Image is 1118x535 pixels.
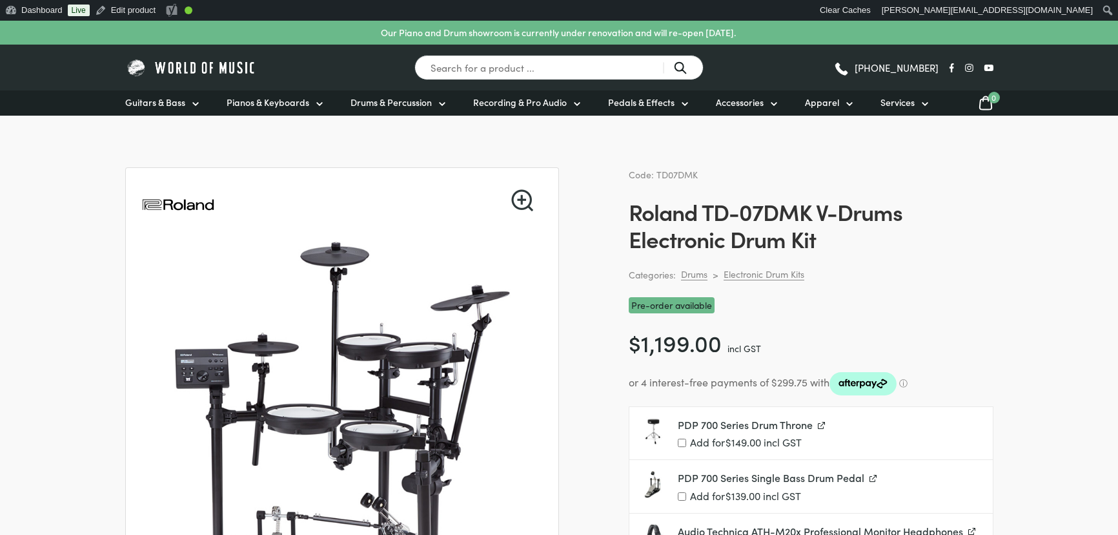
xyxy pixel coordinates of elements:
a: View full-screen image gallery [511,189,533,211]
span: $ [726,488,731,503]
a: Live [68,5,90,16]
span: Guitars & Bass [125,96,185,109]
span: $ [629,326,641,358]
span: Pianos & Keyboards [227,96,309,109]
input: Add for$139.00 incl GST [678,492,686,501]
span: Categories: [629,267,676,282]
img: PDP-700-Series-Single-Bass-Drum-Pedal [640,470,667,498]
label: Add for [678,437,982,449]
span: Code: TD07DMK [629,168,698,181]
span: [PHONE_NUMBER] [855,63,939,72]
div: > [713,269,718,280]
img: PDP-700-Series-Drum-Throne [640,417,667,445]
a: Electronic Drum Kits [724,268,804,280]
span: incl GST [764,435,802,449]
bdi: 1,199.00 [629,326,722,358]
p: Our Piano and Drum showroom is currently under renovation and will re-open [DATE]. [381,26,736,39]
span: Pre-order available [629,297,715,313]
span: $ [726,435,731,449]
img: World of Music [125,58,258,78]
div: Good [185,6,192,14]
input: Add for$149.00 incl GST [678,439,686,447]
span: PDP 700 Series Drum Throne [678,417,813,432]
span: Apparel [805,96,839,109]
h1: Roland TD-07DMK V-Drums Electronic Drum Kit [629,198,993,252]
span: 149.00 [726,435,761,449]
span: incl GST [763,488,801,503]
span: 0 [988,92,1000,103]
span: 139.00 [726,488,760,503]
span: Services [880,96,915,109]
a: [PHONE_NUMBER] [833,58,939,78]
span: Pedals & Effects [608,96,675,109]
span: Accessories [716,96,764,109]
span: Drums & Percussion [351,96,432,109]
span: incl GST [727,342,761,355]
iframe: Chat with our support team [1060,477,1118,535]
label: Add for [678,490,982,503]
img: Roland [141,168,215,242]
span: Recording & Pro Audio [473,96,567,109]
a: Drums [681,268,707,280]
input: Search for a product ... [414,55,704,80]
span: PDP 700 Series Single Bass Drum Pedal [678,470,864,485]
